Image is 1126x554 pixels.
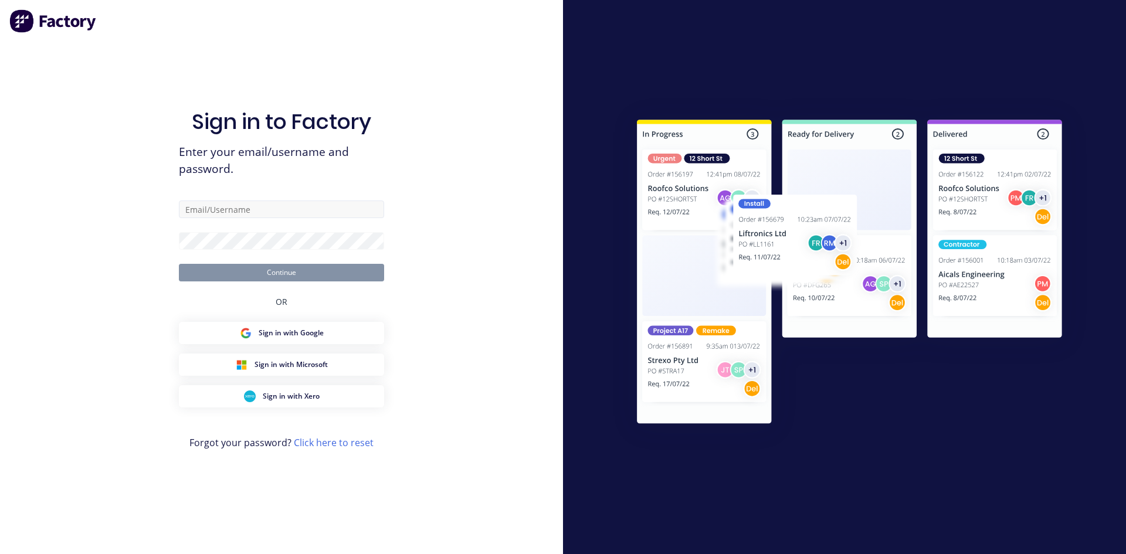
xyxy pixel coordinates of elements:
span: Sign in with Microsoft [255,359,328,370]
input: Email/Username [179,200,384,218]
h1: Sign in to Factory [192,109,371,134]
img: Microsoft Sign in [236,359,247,371]
span: Forgot your password? [189,436,374,450]
button: Microsoft Sign inSign in with Microsoft [179,354,384,376]
img: Google Sign in [240,327,252,339]
img: Sign in [611,96,1088,451]
span: Sign in with Xero [263,391,320,402]
a: Click here to reset [294,436,374,449]
span: Sign in with Google [259,328,324,338]
button: Xero Sign inSign in with Xero [179,385,384,407]
div: OR [276,281,287,322]
button: Google Sign inSign in with Google [179,322,384,344]
button: Continue [179,264,384,281]
img: Factory [9,9,97,33]
img: Xero Sign in [244,390,256,402]
span: Enter your email/username and password. [179,144,384,178]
